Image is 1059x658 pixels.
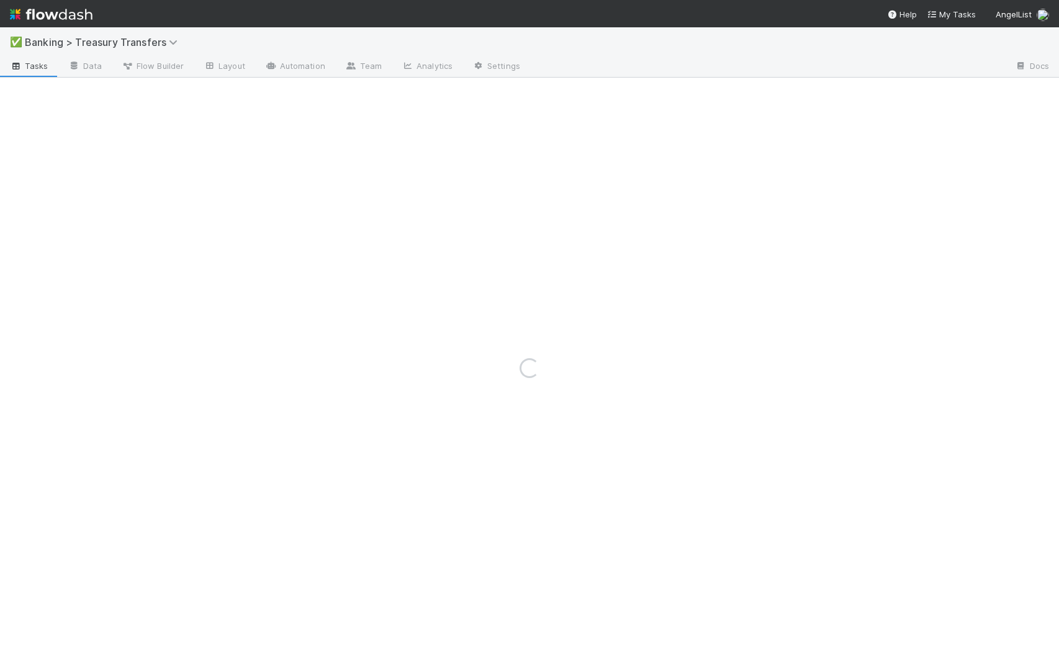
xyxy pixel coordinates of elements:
div: Help [887,8,917,20]
img: avatar_5d1523cf-d377-42ee-9d1c-1d238f0f126b.png [1037,9,1049,21]
a: Analytics [392,57,462,77]
img: logo-inverted-e16ddd16eac7371096b0.svg [10,4,92,25]
span: Tasks [10,60,48,72]
a: My Tasks [927,8,976,20]
a: Flow Builder [112,57,194,77]
a: Data [58,57,112,77]
span: AngelList [996,9,1032,19]
a: Layout [194,57,255,77]
a: Settings [462,57,530,77]
a: Docs [1005,57,1059,77]
a: Team [335,57,392,77]
span: Flow Builder [122,60,184,72]
span: My Tasks [927,9,976,19]
a: Automation [255,57,335,77]
span: ✅ [10,37,22,47]
span: Banking > Treasury Transfers [25,36,184,48]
